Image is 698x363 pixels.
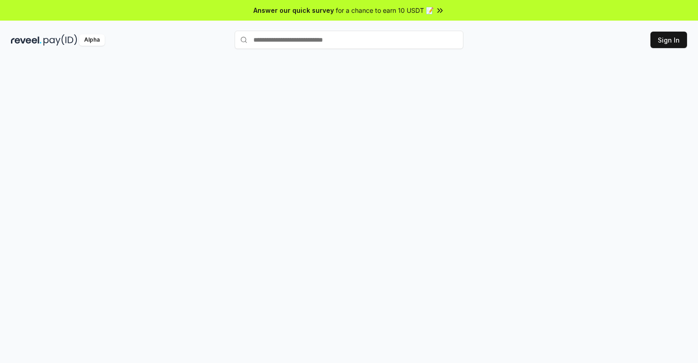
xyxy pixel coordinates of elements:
[11,34,42,46] img: reveel_dark
[336,5,434,15] span: for a chance to earn 10 USDT 📝
[43,34,77,46] img: pay_id
[650,32,687,48] button: Sign In
[79,34,105,46] div: Alpha
[253,5,334,15] span: Answer our quick survey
